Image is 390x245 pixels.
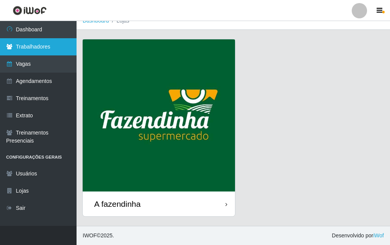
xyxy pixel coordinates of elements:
[83,232,114,240] span: © 2025 .
[94,199,140,209] div: A fazendinha
[83,232,97,239] span: IWOF
[77,12,390,30] nav: breadcrumb
[83,39,235,191] img: cardImg
[13,6,47,15] img: CoreUI Logo
[83,39,235,216] a: A fazendinha
[373,232,384,239] a: iWof
[332,232,384,240] span: Desenvolvido por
